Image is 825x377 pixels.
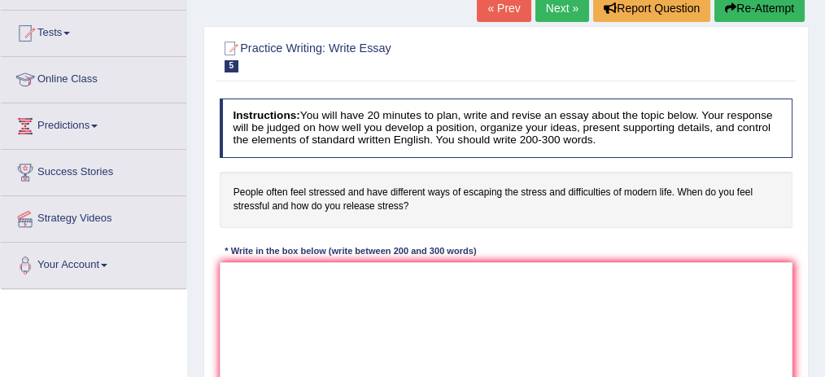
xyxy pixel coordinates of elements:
a: Strategy Videos [1,196,186,237]
a: Predictions [1,103,186,144]
a: Online Class [1,57,186,98]
h4: People often feel stressed and have different ways of escaping the stress and difficulties of mod... [220,172,793,228]
h2: Practice Writing: Write Essay [220,38,575,72]
b: Instructions: [233,109,299,121]
h4: You will have 20 minutes to plan, write and revise an essay about the topic below. Your response ... [220,99,793,157]
a: Your Account [1,243,186,283]
a: Success Stories [1,150,186,191]
a: Tests [1,11,186,51]
div: * Write in the box below (write between 200 and 300 words) [220,245,482,259]
span: 5 [225,60,239,72]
